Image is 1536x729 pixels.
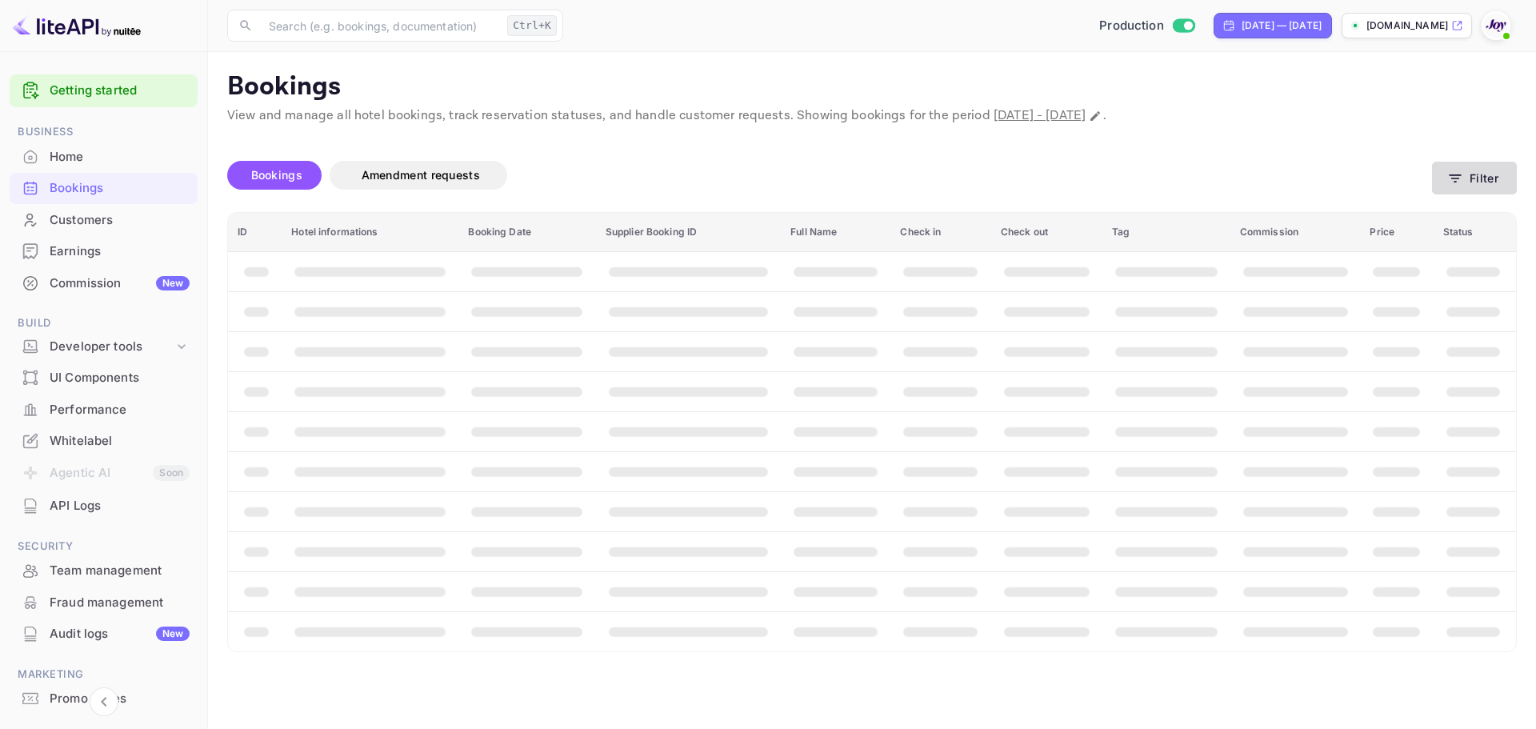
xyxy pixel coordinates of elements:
[10,619,198,650] div: Audit logsNew
[50,369,190,387] div: UI Components
[10,555,198,587] div: Team management
[227,106,1517,126] p: View and manage all hotel bookings, track reservation statuses, and handle customer requests. Sho...
[890,213,990,252] th: Check in
[13,13,141,38] img: LiteAPI logo
[227,161,1432,190] div: account-settings tabs
[1230,213,1361,252] th: Commission
[994,107,1086,124] span: [DATE] - [DATE]
[10,268,198,298] a: CommissionNew
[458,213,595,252] th: Booking Date
[156,627,190,641] div: New
[156,276,190,290] div: New
[1102,213,1230,252] th: Tag
[10,142,198,173] div: Home
[1087,108,1103,124] button: Change date range
[10,491,198,522] div: API Logs
[10,362,198,392] a: UI Components
[10,205,198,236] div: Customers
[282,213,458,252] th: Hotel informations
[50,562,190,580] div: Team management
[10,426,198,457] div: Whitelabel
[10,587,198,619] div: Fraud management
[10,587,198,617] a: Fraud management
[90,687,118,716] button: Collapse navigation
[228,213,282,252] th: ID
[991,213,1102,252] th: Check out
[10,333,198,361] div: Developer tools
[1360,213,1433,252] th: Price
[10,142,198,171] a: Home
[50,497,190,515] div: API Logs
[10,666,198,683] span: Marketing
[10,491,198,520] a: API Logs
[596,213,781,252] th: Supplier Booking ID
[1434,213,1516,252] th: Status
[1099,17,1164,35] span: Production
[10,538,198,555] span: Security
[228,213,1516,651] table: booking table
[50,179,190,198] div: Bookings
[10,236,198,266] a: Earnings
[10,555,198,585] a: Team management
[259,10,501,42] input: Search (e.g. bookings, documentation)
[10,205,198,234] a: Customers
[1242,18,1322,33] div: [DATE] — [DATE]
[50,211,190,230] div: Customers
[1093,17,1201,35] div: Switch to Sandbox mode
[50,690,190,708] div: Promo codes
[1483,13,1509,38] img: With Joy
[10,236,198,267] div: Earnings
[50,432,190,451] div: Whitelabel
[50,242,190,261] div: Earnings
[781,213,890,252] th: Full Name
[10,683,198,715] div: Promo codes
[50,338,174,356] div: Developer tools
[10,619,198,648] a: Audit logsNew
[10,426,198,455] a: Whitelabel
[50,594,190,612] div: Fraud management
[50,82,190,100] a: Getting started
[10,395,198,426] div: Performance
[50,148,190,166] div: Home
[1432,162,1517,194] button: Filter
[10,683,198,713] a: Promo codes
[10,74,198,107] div: Getting started
[227,71,1517,103] p: Bookings
[507,15,557,36] div: Ctrl+K
[50,274,190,293] div: Commission
[10,173,198,204] div: Bookings
[10,173,198,202] a: Bookings
[50,401,190,419] div: Performance
[50,625,190,643] div: Audit logs
[10,314,198,332] span: Build
[251,168,302,182] span: Bookings
[10,268,198,299] div: CommissionNew
[10,123,198,141] span: Business
[10,362,198,394] div: UI Components
[362,168,480,182] span: Amendment requests
[1366,18,1448,33] p: [DOMAIN_NAME]
[10,395,198,424] a: Performance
